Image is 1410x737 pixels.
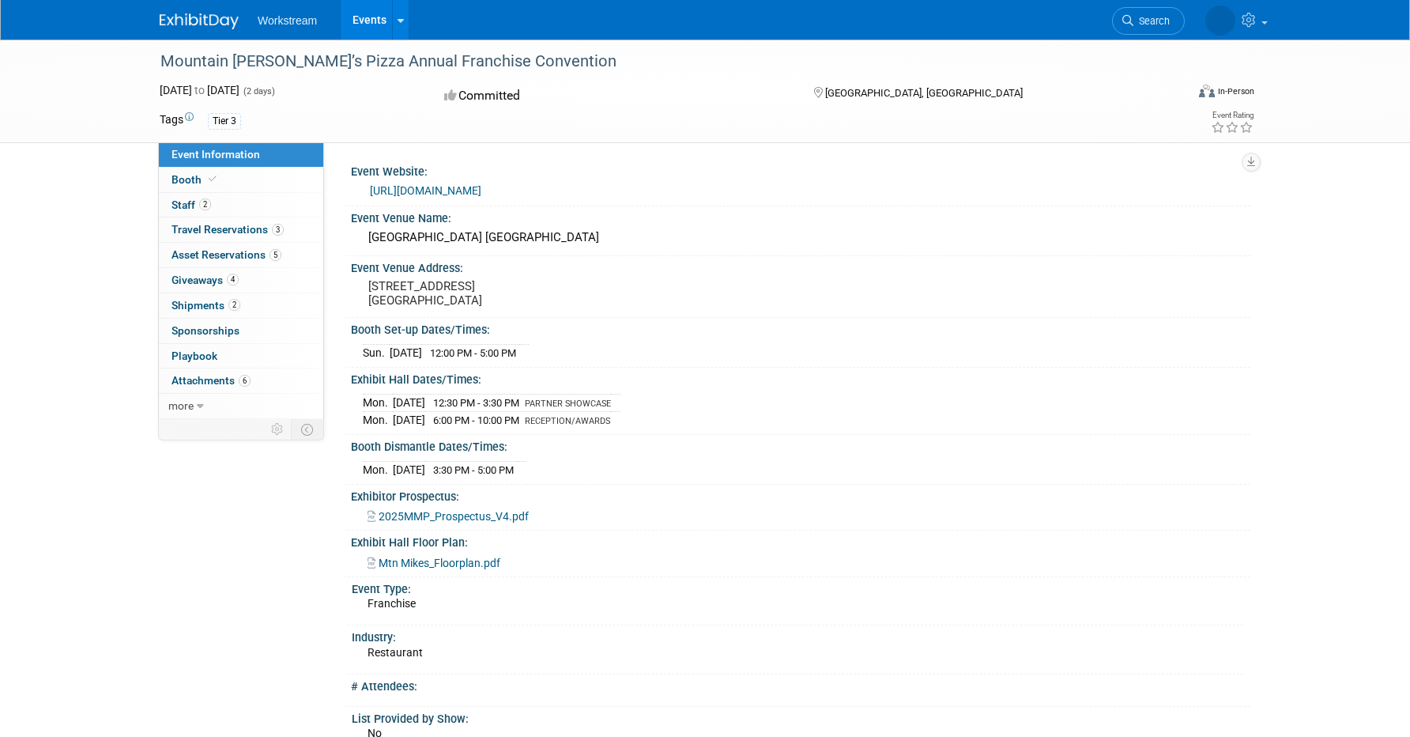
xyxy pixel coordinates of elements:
a: Search [1112,7,1185,35]
span: 2 [228,299,240,311]
div: Tier 3 [208,113,241,130]
div: Exhibit Hall Floor Plan: [351,531,1250,550]
span: 3:30 PM - 5:00 PM [433,464,514,476]
a: Giveaways4 [159,268,323,293]
span: (2 days) [242,86,275,96]
span: 3 [272,224,284,236]
span: more [168,399,194,412]
span: Staff [172,198,211,211]
div: [GEOGRAPHIC_DATA] [GEOGRAPHIC_DATA] [363,225,1238,250]
a: Sponsorships [159,319,323,343]
span: Franchise [368,597,416,610]
td: Sun. [363,345,390,361]
div: # Attendees: [351,675,1250,694]
td: Personalize Event Tab Strip [264,419,292,440]
span: 6 [239,375,251,387]
div: List Provided by Show: [352,707,1243,727]
td: [DATE] [393,411,425,428]
div: Event Format [1091,82,1254,106]
span: Giveaways [172,274,239,286]
div: Booth Set-up Dates/Times: [351,318,1250,338]
span: 2025MMP_Prospectus_V4.pdf [379,510,529,523]
span: Sponsorships [172,324,239,337]
div: Exhibitor Prospectus: [351,485,1250,505]
a: Mtn Mikes_Floorplan.pdf [368,557,500,569]
span: 2 [199,198,211,210]
td: [DATE] [393,462,425,478]
a: [URL][DOMAIN_NAME] [370,184,481,197]
span: Shipments [172,299,240,312]
a: Attachments6 [159,368,323,393]
a: Asset Reservations5 [159,243,323,267]
i: Booth reservation complete [209,175,217,183]
div: Event Rating [1211,111,1254,119]
div: Industry: [352,626,1243,645]
span: Restaurant [368,646,423,659]
td: Mon. [363,395,393,412]
span: to [192,84,207,96]
div: Event Type: [352,577,1243,597]
a: Shipments2 [159,293,323,318]
div: Exhibit Hall Dates/Times: [351,368,1250,387]
a: 2025MMP_Prospectus_V4.pdf [368,510,529,523]
td: [DATE] [390,345,422,361]
div: Event Website: [351,160,1250,180]
span: RECEPTION/AWARDS [525,416,610,426]
div: Committed [439,82,789,110]
span: Travel Reservations [172,223,284,236]
span: 6:00 PM - 10:00 PM [433,414,519,426]
div: Booth Dismantle Dates/Times: [351,435,1250,455]
div: Event Venue Name: [351,206,1250,226]
img: Josh Lu [1205,6,1235,36]
td: Tags [160,111,194,130]
td: Mon. [363,411,393,428]
span: Event Information [172,148,260,161]
img: Format-Inperson.png [1199,85,1215,97]
a: Playbook [159,344,323,368]
span: Asset Reservations [172,248,281,261]
span: [DATE] [DATE] [160,84,239,96]
span: [GEOGRAPHIC_DATA], [GEOGRAPHIC_DATA] [825,87,1023,99]
span: PARTNER SHOWCASE [525,399,611,409]
a: Booth [159,168,323,192]
span: Workstream [258,14,317,27]
a: Travel Reservations3 [159,217,323,242]
a: Event Information [159,142,323,167]
span: 12:00 PM - 5:00 PM [430,347,516,359]
a: Staff2 [159,193,323,217]
span: 4 [227,274,239,285]
span: Search [1133,15,1170,27]
span: 5 [270,249,281,261]
div: Event Venue Address: [351,256,1250,276]
div: Mountain [PERSON_NAME]’s Pizza Annual Franchise Convention [155,47,1161,76]
div: In-Person [1217,85,1254,97]
span: Mtn Mikes_Floorplan.pdf [379,557,500,569]
span: Attachments [172,374,251,387]
span: 12:30 PM - 3:30 PM [433,397,519,409]
td: Toggle Event Tabs [292,419,324,440]
a: more [159,394,323,418]
img: ExhibitDay [160,13,239,29]
td: [DATE] [393,395,425,412]
span: Playbook [172,350,217,362]
td: Mon. [363,462,393,478]
span: Booth [172,173,220,186]
pre: [STREET_ADDRESS] [GEOGRAPHIC_DATA] [368,279,708,308]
